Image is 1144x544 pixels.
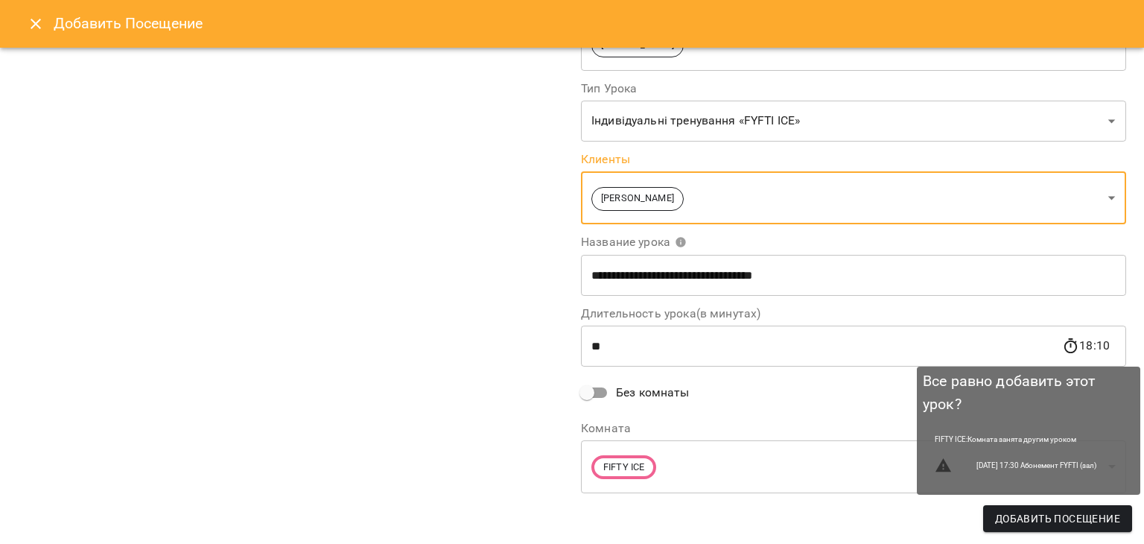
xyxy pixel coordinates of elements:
[18,6,54,42] button: Close
[675,236,687,248] svg: Укажите название урока или выберите клиентов
[594,461,653,475] span: FIFTY ICE
[54,12,1126,35] h6: Добавить Посещение
[581,154,1126,165] label: Клиенты
[616,384,690,402] span: Без комнаты
[983,505,1132,532] button: Добавить Посещение
[581,171,1126,224] div: [PERSON_NAME]
[581,101,1126,142] div: Індивідуальні тренування «FYFTI ICE»
[581,308,1126,320] label: Длительность урока(в минутах)
[581,423,1126,434] label: Комната
[581,236,687,248] span: Название урока
[581,440,1126,493] div: FIFTY ICE
[592,192,683,206] span: [PERSON_NAME]
[581,83,1126,95] label: Тип Урока
[995,510,1120,528] span: Добавить Посещение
